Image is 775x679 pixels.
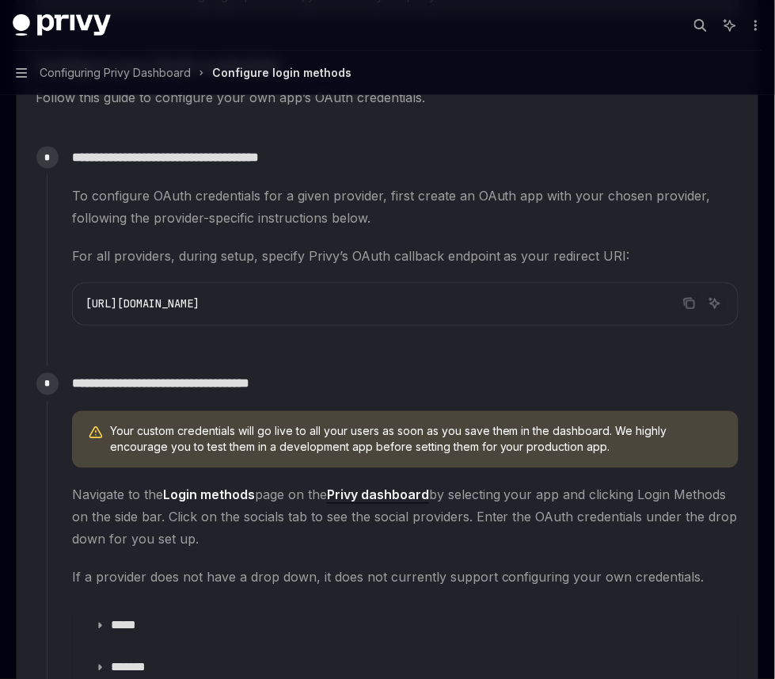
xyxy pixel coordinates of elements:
[705,293,725,314] button: Ask AI
[88,425,104,441] svg: Warning
[40,63,191,82] span: Configuring Privy Dashboard
[212,63,351,82] div: Configure login methods
[72,245,739,267] span: For all providers, during setup, specify Privy’s OAuth callback endpoint as your redirect URI:
[163,487,255,503] strong: Login methods
[36,86,739,109] span: Follow this guide to configure your own app’s OAuth credentials.
[110,424,723,456] span: Your custom credentials will go live to all your users as soon as you save them in the dashboard....
[747,14,762,36] button: More actions
[72,185,739,229] span: To configure OAuth credentials for a given provider, first create an OAuth app with your chosen p...
[85,297,199,311] span: [URL][DOMAIN_NAME]
[72,566,739,589] span: If a provider does not have a drop down, it does not currently support configuring your own crede...
[13,14,111,36] img: dark logo
[72,484,739,551] span: Navigate to the page on the by selecting your app and clicking Login Methods on the side bar. Cli...
[679,293,700,314] button: Copy the contents from the code block
[327,487,429,504] a: Privy dashboard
